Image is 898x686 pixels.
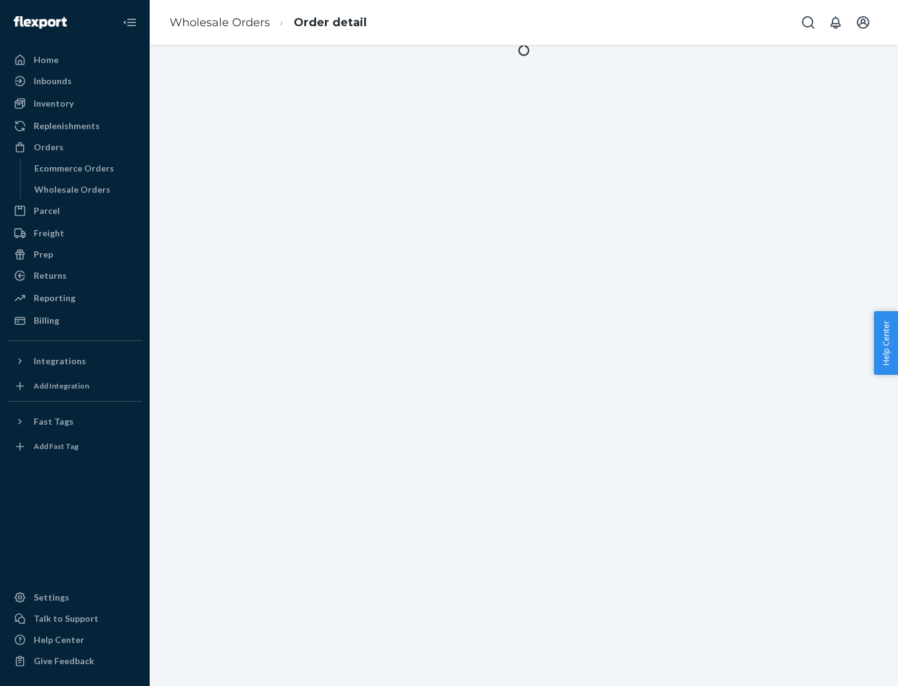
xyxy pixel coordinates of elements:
[34,380,89,391] div: Add Integration
[117,10,142,35] button: Close Navigation
[28,158,143,178] a: Ecommerce Orders
[34,183,110,196] div: Wholesale Orders
[7,137,142,157] a: Orders
[7,437,142,457] a: Add Fast Tag
[34,54,59,66] div: Home
[874,311,898,375] button: Help Center
[7,630,142,650] a: Help Center
[7,50,142,70] a: Home
[851,10,876,35] button: Open account menu
[34,120,100,132] div: Replenishments
[7,94,142,114] a: Inventory
[14,16,67,29] img: Flexport logo
[796,10,821,35] button: Open Search Box
[34,248,53,261] div: Prep
[34,162,114,175] div: Ecommerce Orders
[34,355,86,367] div: Integrations
[7,587,142,607] a: Settings
[34,269,67,282] div: Returns
[7,116,142,136] a: Replenishments
[7,201,142,221] a: Parcel
[823,10,848,35] button: Open notifications
[34,227,64,239] div: Freight
[7,71,142,91] a: Inbounds
[34,141,64,153] div: Orders
[7,244,142,264] a: Prep
[7,609,142,629] button: Talk to Support
[28,180,143,200] a: Wholesale Orders
[160,4,377,41] ol: breadcrumbs
[7,266,142,286] a: Returns
[34,612,99,625] div: Talk to Support
[7,351,142,371] button: Integrations
[34,655,94,667] div: Give Feedback
[294,16,367,29] a: Order detail
[34,205,60,217] div: Parcel
[34,97,74,110] div: Inventory
[7,223,142,243] a: Freight
[34,75,72,87] div: Inbounds
[34,591,69,604] div: Settings
[7,288,142,308] a: Reporting
[34,292,75,304] div: Reporting
[7,412,142,432] button: Fast Tags
[34,441,79,452] div: Add Fast Tag
[7,651,142,671] button: Give Feedback
[34,634,84,646] div: Help Center
[34,314,59,327] div: Billing
[7,311,142,331] a: Billing
[170,16,270,29] a: Wholesale Orders
[7,376,142,396] a: Add Integration
[34,415,74,428] div: Fast Tags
